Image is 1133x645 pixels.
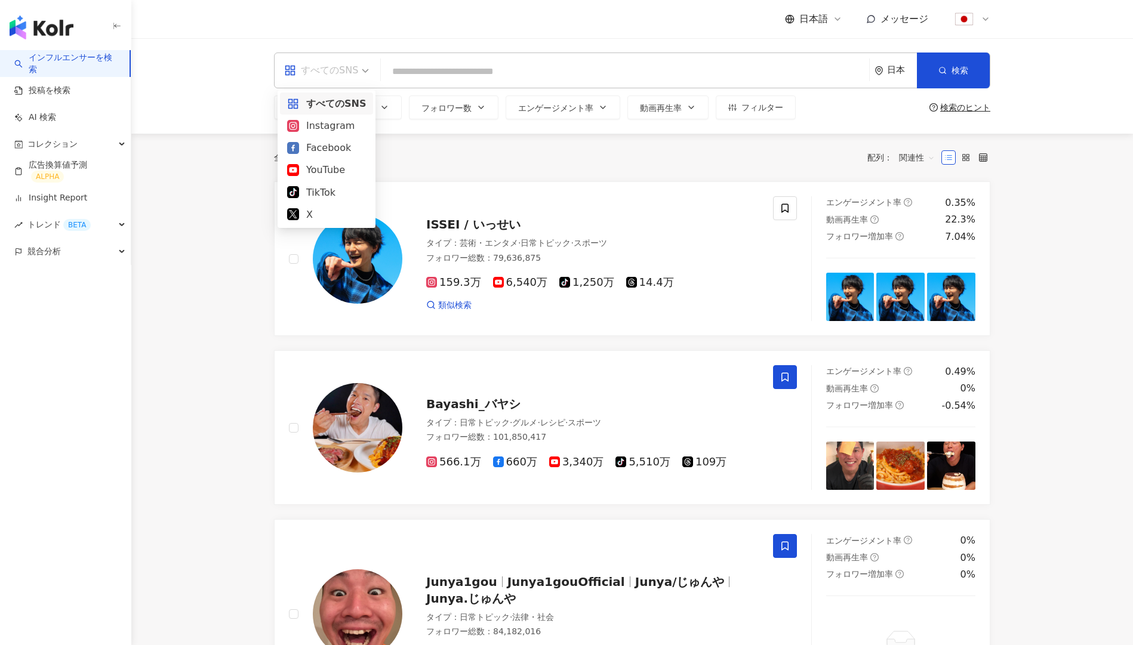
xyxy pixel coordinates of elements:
[627,95,709,119] button: 動画再生率
[426,217,521,232] span: ISSEI / いっせい
[870,553,879,561] span: question-circle
[274,181,990,336] a: KOL AvatarISSEI / いっせいタイプ：芸術・エンタメ·日常トピック·スポーツフォロワー総数：79,636,875159.3万6,540万1,250万14.4万類似検索エンゲージメン...
[14,112,56,124] a: AI 検索
[14,192,87,204] a: Insight Report
[870,384,879,393] span: question-circle
[940,103,990,112] div: 検索のヒント
[518,238,521,248] span: ·
[287,96,366,111] div: すべてのSNS
[426,591,516,606] span: Junya.じゅんや
[14,52,120,75] a: searchインフルエンサーを検索
[870,215,879,224] span: question-circle
[826,366,901,376] span: エンゲージメント率
[626,276,674,289] span: 14.4万
[945,230,975,243] div: 7.04%
[799,13,828,26] span: 日本語
[14,85,70,97] a: 投稿を検索
[426,612,759,624] div: タイプ ：
[426,237,759,249] div: タイプ ：
[287,185,366,200] div: TikTok
[512,612,554,622] span: 法律・社会
[507,575,625,589] span: Junya1gouOfficial
[826,442,875,490] img: post-image
[880,13,928,24] span: メッセージ
[510,612,512,622] span: ·
[287,162,366,177] div: YouTube
[284,64,296,76] span: appstore
[287,140,366,155] div: Facebook
[904,536,912,544] span: question-circle
[826,400,893,410] span: フォロワー増加率
[274,350,990,505] a: KOL AvatarBayashi_バヤシタイプ：日常トピック·グルメ·レシピ·スポーツフォロワー総数：101,850,417566.1万660万3,340万5,510万109万エンゲージメント...
[741,103,783,112] span: フィルター
[960,568,975,581] div: 0%
[460,612,510,622] span: 日常トピック
[426,276,481,289] span: 159.3万
[63,219,91,231] div: BETA
[27,238,61,265] span: 競合分析
[313,214,402,304] img: KOL Avatar
[287,207,366,222] div: X
[426,252,759,264] div: フォロワー総数 ： 79,636,875
[537,418,540,427] span: ·
[571,238,573,248] span: ·
[565,418,568,427] span: ·
[941,399,975,412] div: -0.54%
[867,148,941,167] div: 配列：
[899,148,935,167] span: 関連性
[927,273,975,321] img: post-image
[960,382,975,395] div: 0%
[521,238,571,248] span: 日常トピック
[512,418,537,427] span: グルメ
[460,418,510,427] span: 日常トピック
[945,365,975,378] div: 0.49%
[568,418,601,427] span: スポーツ
[274,153,330,162] div: 全 件
[426,575,497,589] span: Junya1gou
[960,551,975,564] div: 0%
[14,159,121,183] a: 広告換算値予測ALPHA
[682,456,726,468] span: 109万
[540,418,565,427] span: レシピ
[904,367,912,375] span: question-circle
[284,61,358,80] div: すべてのSNS
[438,300,472,311] span: 類似検索
[274,95,338,119] button: タイプ
[27,211,91,238] span: トレンド
[493,456,537,468] span: 660万
[826,273,875,321] img: post-image
[615,456,670,468] span: 5,510万
[826,197,901,207] span: エンゲージメント率
[426,431,759,443] div: フォロワー総数 ： 101,850,417
[876,273,925,321] img: post-image
[953,8,975,30] img: flag-Japan-800x800.png
[574,238,607,248] span: スポーツ
[426,456,481,468] span: 566.1万
[960,534,975,547] div: 0%
[826,536,901,545] span: エンゲージメント率
[952,66,968,75] span: 検索
[927,442,975,490] img: post-image
[895,232,904,240] span: question-circle
[287,98,299,110] span: appstore
[421,103,472,113] span: フォロワー数
[559,276,614,289] span: 1,250万
[426,626,759,638] div: フォロワー総数 ： 84,182,016
[826,569,893,579] span: フォロワー増加率
[945,196,975,209] div: 0.35%
[313,383,402,473] img: KOL Avatar
[716,95,796,119] button: フィルター
[826,232,893,241] span: フォロワー増加率
[929,103,938,112] span: question-circle
[510,418,512,427] span: ·
[635,575,725,589] span: Junya/じゅんや
[426,417,759,429] div: タイプ ：
[904,198,912,206] span: question-circle
[493,276,548,289] span: 6,540万
[876,442,925,490] img: post-image
[10,16,73,39] img: logo
[426,300,472,311] a: 類似検索
[409,95,498,119] button: フォロワー数
[287,118,366,133] div: Instagram
[826,384,868,393] span: 動画再生率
